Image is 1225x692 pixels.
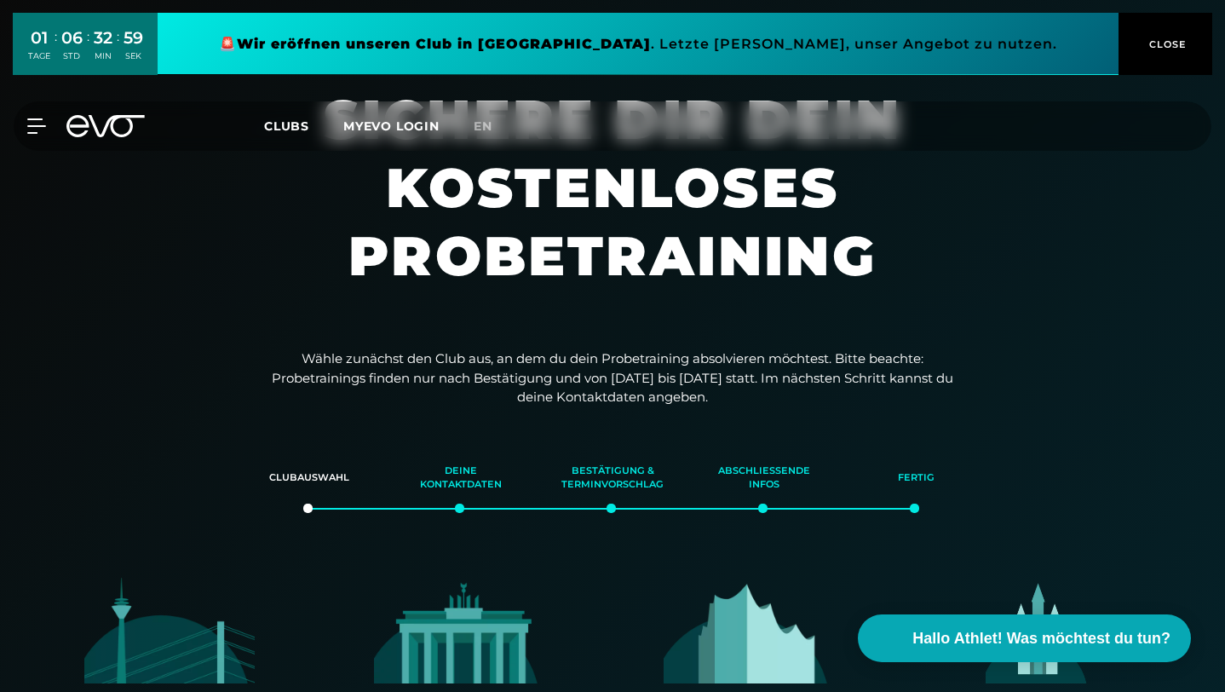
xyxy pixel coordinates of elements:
a: en [474,117,513,136]
div: 06 [61,26,83,50]
div: Abschließende Infos [710,455,819,501]
span: CLOSE [1145,37,1187,52]
a: Clubs [264,118,343,134]
img: evofitness [84,577,255,683]
button: Hallo Athlet! Was möchtest du tun? [858,614,1191,662]
div: 01 [28,26,50,50]
span: en [474,118,492,134]
span: Clubs [264,118,309,134]
div: : [55,27,57,72]
div: : [117,27,119,72]
img: evofitness [953,577,1124,683]
button: CLOSE [1119,13,1212,75]
p: Wähle zunächst den Club aus, an dem du dein Probetraining absolvieren möchtest. Bitte beachte: Pr... [272,349,953,407]
div: MIN [94,50,112,62]
div: STD [61,50,83,62]
h1: Sichere dir dein kostenloses Probetraining [221,85,1004,324]
a: MYEVO LOGIN [343,118,440,134]
span: Hallo Athlet! Was möchtest du tun? [912,627,1170,650]
div: : [87,27,89,72]
div: 59 [124,26,143,50]
div: SEK [124,50,143,62]
div: Deine Kontaktdaten [406,455,515,501]
div: Fertig [861,455,970,501]
div: Clubauswahl [255,455,364,501]
div: TAGE [28,50,50,62]
div: Bestätigung & Terminvorschlag [558,455,667,501]
div: 32 [94,26,112,50]
img: evofitness [664,577,834,683]
img: evofitness [374,577,544,683]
